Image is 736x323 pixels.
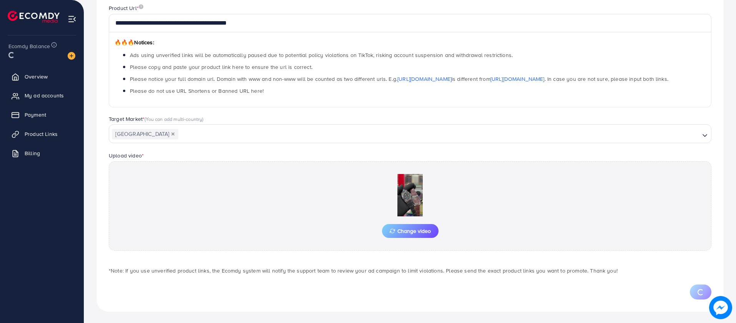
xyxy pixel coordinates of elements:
[25,111,46,119] span: Payment
[145,115,203,122] span: (You can add multi-country)
[130,63,312,71] span: Please copy and paste your product link here to ensure the url is correct.
[25,130,58,138] span: Product Links
[171,132,175,136] button: Deselect Pakistan
[397,75,452,83] a: [URL][DOMAIN_NAME]
[130,87,264,95] span: Please do not use URL Shortens or Banned URL here!
[372,174,449,216] img: Preview Image
[382,224,439,238] button: Change video
[68,52,75,60] img: image
[25,73,48,80] span: Overview
[68,15,76,23] img: menu
[8,11,60,23] img: logo
[25,92,64,99] span: My ad accounts
[6,69,78,84] a: Overview
[179,129,699,141] input: Search for option
[139,4,143,9] img: image
[709,296,732,319] img: image
[109,115,204,123] label: Target Market
[109,152,144,159] label: Upload video
[6,126,78,142] a: Product Links
[390,228,431,234] span: Change video
[130,51,513,59] span: Ads using unverified links will be automatically paused due to potential policy violations on Tik...
[25,149,40,157] span: Billing
[6,146,78,161] a: Billing
[6,88,78,103] a: My ad accounts
[130,75,668,83] span: Please notice your full domain url. Domain with www and non-www will be counted as two different ...
[115,38,154,46] span: Notices:
[112,129,178,140] span: [GEOGRAPHIC_DATA]
[490,75,545,83] a: [URL][DOMAIN_NAME]
[109,266,711,275] p: *Note: If you use unverified product links, the Ecomdy system will notify the support team to rev...
[6,107,78,122] a: Payment
[8,42,50,50] span: Ecomdy Balance
[109,124,711,143] div: Search for option
[109,4,143,12] label: Product Url
[115,38,134,46] span: 🔥🔥🔥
